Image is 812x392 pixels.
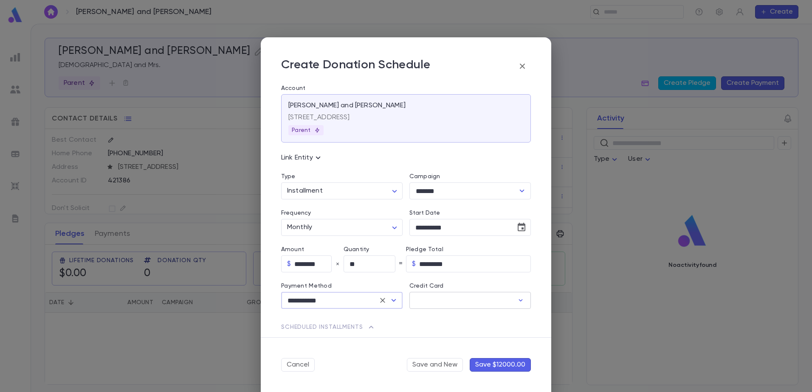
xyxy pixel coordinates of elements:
div: Installment [281,183,403,199]
label: Quantity [344,246,406,253]
p: Link Entity [281,153,323,163]
p: $ [412,260,416,268]
span: Installment [287,188,323,194]
p: Payment Method [281,283,403,289]
div: Monthly [281,219,403,236]
label: Credit Card [409,283,444,289]
button: Scheduled Installments [281,319,376,335]
p: $ [287,260,291,268]
p: [STREET_ADDRESS] [288,113,524,122]
label: Pledge Total [406,246,531,253]
span: Monthly [287,224,312,231]
p: [PERSON_NAME] and [PERSON_NAME] [288,101,406,110]
span: Scheduled Installments [281,322,376,332]
label: Start Date [409,210,531,216]
p: Create Donation Schedule [281,58,431,75]
label: Account [281,85,531,92]
button: Cancel [281,358,315,372]
p: Parent [292,127,320,134]
button: Open [516,185,528,197]
label: Amount [281,246,344,253]
div: Parent [288,125,324,135]
button: Choose date, selected date is Sep 10, 2025 [513,219,530,236]
label: Campaign [409,173,440,180]
label: Frequency [281,210,311,216]
button: Save and New [407,358,463,372]
button: Clear [377,294,389,306]
p: = [399,260,403,268]
label: Type [281,173,296,180]
button: Open [388,294,400,306]
button: Save $12000.00 [470,358,531,372]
